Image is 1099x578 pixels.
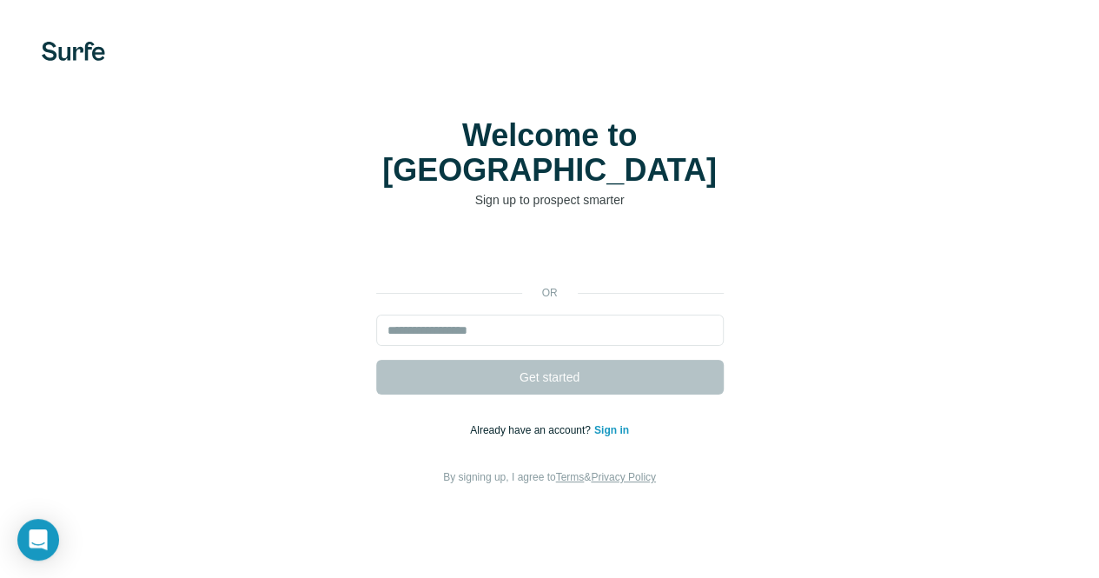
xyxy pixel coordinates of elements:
[591,471,656,483] a: Privacy Policy
[367,235,732,273] iframe: Sign in with Google Button
[376,191,724,209] p: Sign up to prospect smarter
[376,118,724,188] h1: Welcome to [GEOGRAPHIC_DATA]
[443,471,656,483] span: By signing up, I agree to &
[17,519,59,561] div: Open Intercom Messenger
[594,424,629,436] a: Sign in
[522,285,578,301] p: or
[42,42,105,61] img: Surfe's logo
[470,424,594,436] span: Already have an account?
[556,471,585,483] a: Terms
